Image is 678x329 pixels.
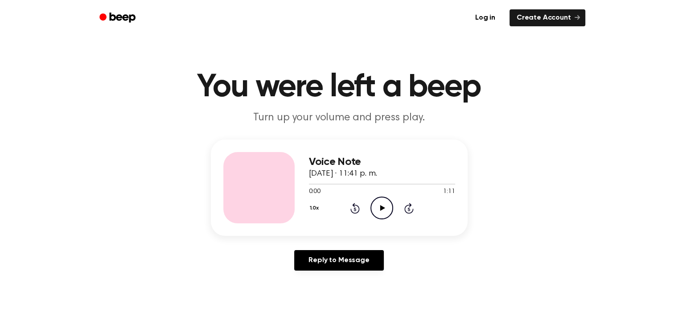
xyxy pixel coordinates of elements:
[168,111,510,125] p: Turn up your volume and press play.
[93,9,144,27] a: Beep
[510,9,585,26] a: Create Account
[294,250,383,271] a: Reply to Message
[309,156,455,168] h3: Voice Note
[309,201,322,216] button: 1.0x
[466,8,504,28] a: Log in
[111,71,567,103] h1: You were left a beep
[309,170,377,178] span: [DATE] · 11:41 p. m.
[309,187,321,197] span: 0:00
[443,187,455,197] span: 1:11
